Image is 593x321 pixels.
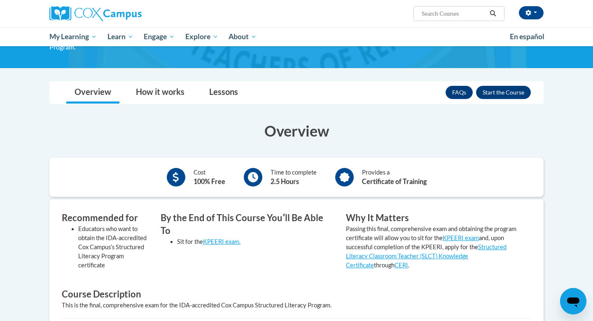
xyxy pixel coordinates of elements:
[510,32,544,41] span: En español
[476,86,531,99] button: Enroll
[128,82,193,104] a: How it works
[177,237,334,246] li: Sit for the
[138,27,180,46] a: Engage
[49,120,544,141] h3: Overview
[49,6,142,21] img: Cox Campus
[346,224,519,270] p: Passing this final, comprehensive exam and obtaining the program certificate will allow you to si...
[560,288,586,314] iframe: Button to launch messaging window
[49,6,206,21] a: Cox Campus
[346,243,507,269] a: Structured Literacy Classroom Teacher (SLCT) Knowledge Certificate
[49,32,97,42] span: My Learning
[362,168,427,186] div: Provides a
[194,177,225,185] b: 100% Free
[201,82,246,104] a: Lessons
[421,9,487,19] input: Search Courses
[180,27,224,46] a: Explore
[271,177,299,185] b: 2.5 Hours
[66,82,119,104] a: Overview
[62,288,531,301] h3: Course Description
[519,6,544,19] button: Account Settings
[78,224,148,270] li: Educators who want to obtain the IDA-accredited Cox Campus's Structured Literacy Program certificate
[229,32,257,42] span: About
[62,301,531,310] div: This is the final, comprehensive exam for the IDA-accredited Cox Campus Structured Literacy Program.
[271,168,317,186] div: Time to complete
[203,238,240,245] a: KPEERI exam.
[37,27,556,46] div: Main menu
[224,27,262,46] a: About
[107,32,133,42] span: Learn
[44,27,102,46] a: My Learning
[194,168,225,186] div: Cost
[487,9,499,19] button: Search
[102,27,139,46] a: Learn
[395,262,408,269] a: CERI
[161,212,334,237] h3: By the End of This Course Youʹll Be Able To
[185,32,218,42] span: Explore
[346,212,519,224] h3: Why It Matters
[443,234,479,241] a: KPEERI exam
[362,177,427,185] b: Certificate of Training
[504,28,550,45] a: En español
[62,212,148,224] h3: Recommended for
[144,32,175,42] span: Engage
[446,86,473,99] a: FAQs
